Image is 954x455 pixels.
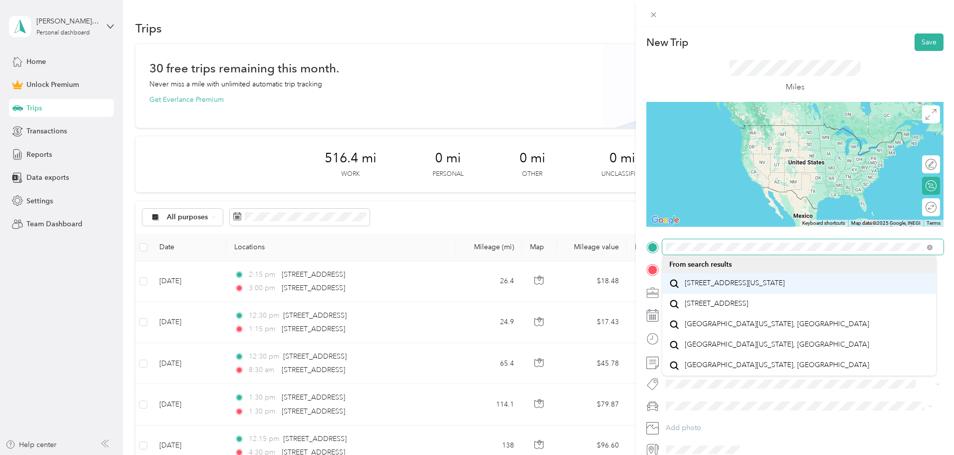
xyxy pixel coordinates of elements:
p: Miles [786,81,805,93]
span: From search results [669,260,732,269]
iframe: Everlance-gr Chat Button Frame [898,399,954,455]
span: [GEOGRAPHIC_DATA][US_STATE], [GEOGRAPHIC_DATA] [685,340,869,349]
span: [GEOGRAPHIC_DATA][US_STATE], [GEOGRAPHIC_DATA] [685,320,869,329]
button: Save [915,33,944,51]
button: Keyboard shortcuts [802,220,845,227]
span: [STREET_ADDRESS] [685,299,748,308]
p: New Trip [646,35,688,49]
img: Google [649,214,682,227]
span: [STREET_ADDRESS][US_STATE] [685,279,785,288]
span: [GEOGRAPHIC_DATA][US_STATE], [GEOGRAPHIC_DATA] [685,361,869,370]
button: Add photo [662,421,944,435]
span: Map data ©2025 Google, INEGI [851,220,921,226]
a: Open this area in Google Maps (opens a new window) [649,214,682,227]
